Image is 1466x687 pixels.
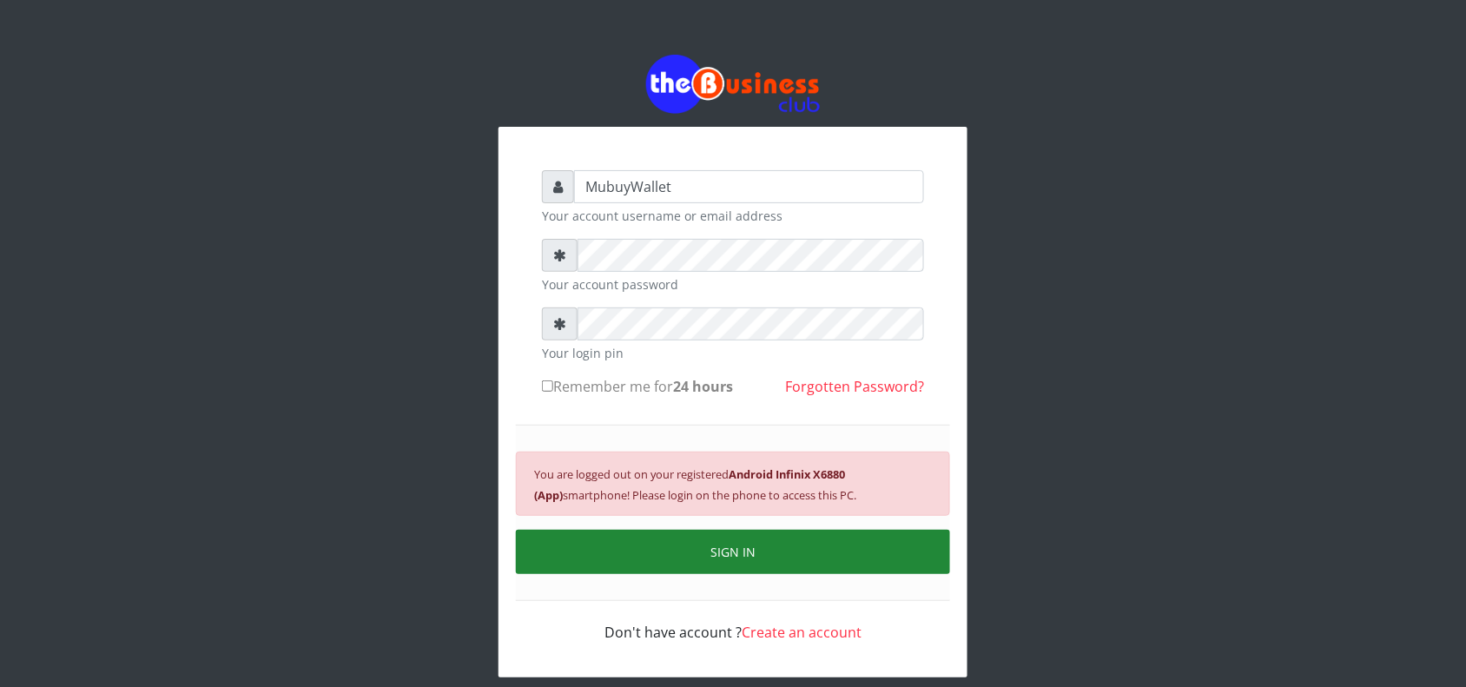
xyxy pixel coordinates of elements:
[542,207,924,225] small: Your account username or email address
[742,623,862,642] a: Create an account
[542,601,924,643] div: Don't have account ?
[534,466,845,503] b: Android Infinix X6880 (App)
[516,530,950,574] button: SIGN IN
[673,377,733,396] b: 24 hours
[542,380,553,392] input: Remember me for24 hours
[534,466,856,503] small: You are logged out on your registered smartphone! Please login on the phone to access this PC.
[574,170,924,203] input: Username or email address
[542,344,924,362] small: Your login pin
[542,275,924,294] small: Your account password
[542,376,733,397] label: Remember me for
[785,377,924,396] a: Forgotten Password?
